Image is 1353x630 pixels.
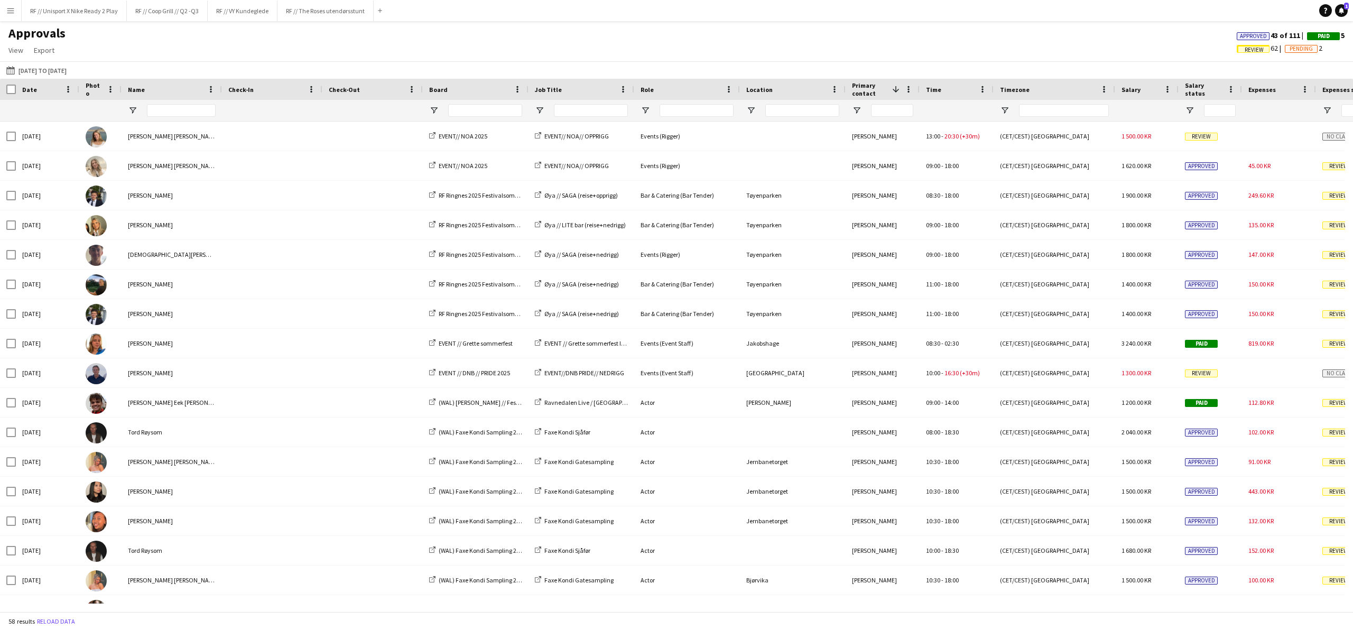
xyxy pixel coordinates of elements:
div: [PERSON_NAME] [846,270,920,299]
div: [PERSON_NAME] [846,566,920,595]
a: EVENT// NOA// OPPRIGG [535,162,609,170]
a: Export [30,43,59,57]
span: Øya // SAGA (reise+nedrigg) [544,310,619,318]
span: Approved [1185,310,1218,318]
span: (+30m) [960,132,980,140]
span: - [941,162,943,170]
button: Open Filter Menu [128,106,137,115]
span: EVENT// NOA// OPPRIGG [544,162,609,170]
span: 08:30 [926,191,940,199]
span: - [941,132,943,140]
span: Approved [1185,251,1218,259]
div: [PERSON_NAME] [122,506,222,535]
div: [DATE] [16,595,79,624]
img: Christian Smelhus [86,274,107,295]
span: 09:00 [926,399,940,406]
span: Faxe Kondi Gatesampling [544,458,614,466]
img: Stella Maria Holmboe [86,126,107,147]
div: (CET/CEST) [GEOGRAPHIC_DATA] [994,447,1115,476]
button: Open Filter Menu [641,106,650,115]
div: [DATE] [16,240,79,269]
div: [PERSON_NAME] [846,329,920,358]
img: Amalie Gravnås [86,333,107,355]
div: [PERSON_NAME] [122,595,222,624]
div: [PERSON_NAME] [846,506,920,535]
img: Tord Røysom [86,422,107,443]
img: Albert Eek Minassian [86,393,107,414]
span: Faxe Kondi Gatesampling [544,517,614,525]
span: 20:30 [944,132,959,140]
img: Hannah Ludivia Rotbæk Meling [86,570,107,591]
div: Events (Event Staff) [634,358,740,387]
div: Jernbanetorget [740,477,846,506]
img: Tord Røysom [86,541,107,562]
div: [DATE] [16,447,79,476]
div: Tøyenparken [740,270,846,299]
div: Tøyenparken [740,240,846,269]
div: (CET/CEST) [GEOGRAPHIC_DATA] [994,240,1115,269]
a: Øya // SAGA (reise+opprigg) [535,191,618,199]
span: 08:30 [926,339,940,347]
div: Tord Røysom [122,418,222,447]
span: Faxe Kondi Sjåfør [544,428,590,436]
span: 13:00 [926,132,940,140]
div: [DATE] [16,418,79,447]
div: (CET/CEST) [GEOGRAPHIC_DATA] [994,418,1115,447]
span: Job Title [535,86,562,94]
span: Export [34,45,54,55]
div: [PERSON_NAME] [846,536,920,565]
div: [PERSON_NAME] [846,388,920,417]
span: Øya // SAGA (reise+opprigg) [544,191,618,199]
span: Time [926,86,941,94]
span: 2 [1285,43,1322,53]
span: Faxe Kondi Gatesampling [544,576,614,584]
div: Events (Rigger) [634,122,740,151]
a: RF Ringnes 2025 Festivalsommer [429,221,526,229]
span: 1 500.00 KR [1122,132,1151,140]
a: (WAL) Faxe Kondi Sampling 2025 [429,458,526,466]
span: Salary [1122,86,1141,94]
span: RF Ringnes 2025 Festivalsommer [439,280,526,288]
span: 10:00 [926,369,940,377]
div: (CET/CEST) [GEOGRAPHIC_DATA] [994,477,1115,506]
a: RF Ringnes 2025 Festivalsommer [429,280,526,288]
input: Primary contact Filter Input [871,104,913,117]
div: [PERSON_NAME] [PERSON_NAME] [122,151,222,180]
button: Open Filter Menu [852,106,861,115]
span: Photo [86,81,103,97]
span: (WAL) Faxe Kondi Sampling 2025 [439,576,526,584]
div: [PERSON_NAME] [846,299,920,328]
span: 150.00 KR [1248,280,1274,288]
span: 18:00 [944,251,959,258]
span: 02:30 [944,339,959,347]
div: [PERSON_NAME] [846,240,920,269]
span: Approved [1185,162,1218,170]
span: 62 [1237,43,1285,53]
input: Name Filter Input [147,104,216,117]
a: (WAL) Faxe Kondi Sampling 2025 [429,576,526,584]
span: - [941,310,943,318]
span: 3 240.00 KR [1122,339,1151,347]
div: [DATE] [16,122,79,151]
div: [PERSON_NAME] [846,122,920,151]
span: 45.00 KR [1248,162,1271,170]
span: 1 800.00 KR [1122,251,1151,258]
div: (CET/CEST) [GEOGRAPHIC_DATA] [994,506,1115,535]
div: [PERSON_NAME] [122,358,222,387]
span: - [941,191,943,199]
div: [DATE] [16,477,79,506]
span: 1 300.00 KR [1122,369,1151,377]
div: [PERSON_NAME] [122,299,222,328]
a: RF Ringnes 2025 Festivalsommer [429,251,526,258]
div: [DATE] [16,536,79,565]
button: RF // Unisport X Nike Ready 2 Play [22,1,127,21]
button: Open Filter Menu [429,106,439,115]
button: Open Filter Menu [1000,106,1009,115]
span: Review [1185,369,1218,377]
div: [PERSON_NAME] [846,210,920,239]
span: RF Ringnes 2025 Festivalsommer [439,191,526,199]
div: (CET/CEST) [GEOGRAPHIC_DATA] [994,299,1115,328]
span: Faxe Kondi Sjåfør [544,546,590,554]
div: Bar & Catering (Bar Tender) [634,181,740,210]
a: EVENT// NOA 2025 [429,132,487,140]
